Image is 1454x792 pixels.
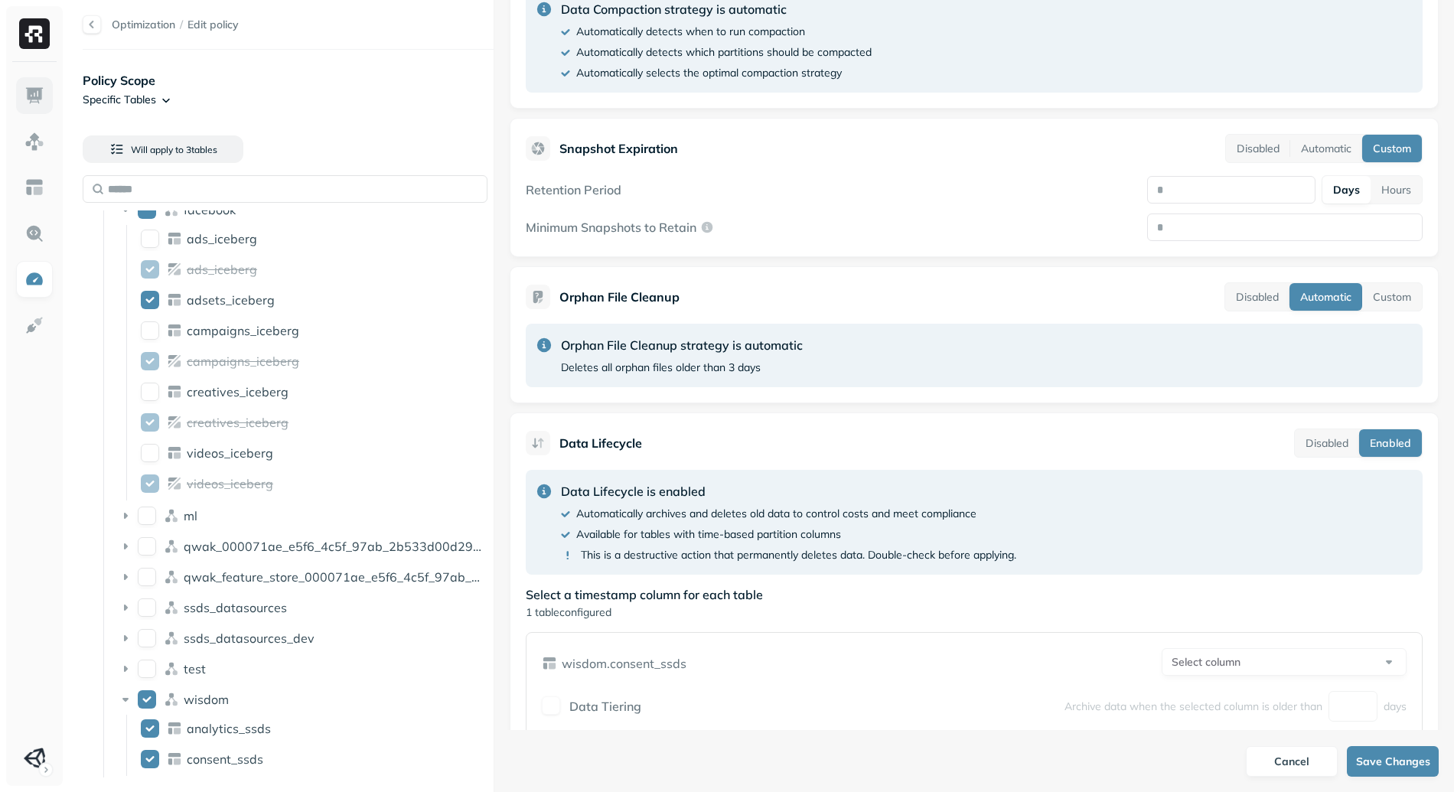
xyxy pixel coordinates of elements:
[141,230,159,248] button: ads_iceberg
[1347,746,1439,777] button: Save Changes
[184,539,482,554] p: qwak_000071ae_e5f6_4c5f_97ab_2b533d00d294_analytics_data
[187,415,289,430] span: creatives_iceberg
[24,86,44,106] img: Dashboard
[83,71,494,90] p: Policy Scope
[138,537,156,556] button: qwak_000071ae_e5f6_4c5f_97ab_2b533d00d294_analytics_data
[24,132,44,152] img: Assets
[135,349,489,373] div: campaigns_icebergcampaigns_iceberg
[112,657,488,681] div: testtest
[112,504,488,528] div: mlml
[141,413,159,432] button: creatives_iceberg
[1064,699,1322,714] p: Archive data when the selected column is older than
[135,471,489,496] div: videos_icebergvideos_iceberg
[135,257,489,282] div: ads_icebergads_iceberg
[141,474,159,493] button: videos_iceberg
[1362,283,1422,311] button: Custom
[141,719,159,738] button: analytics_ssds
[24,748,45,769] img: Unity
[138,660,156,678] button: test
[135,747,489,771] div: consent_ssdsconsent_ssds
[135,716,489,741] div: analytics_ssdsanalytics_ssds
[187,476,273,491] span: videos_iceberg
[141,750,159,768] button: consent_ssds
[141,291,159,309] button: adsets_iceberg
[1225,283,1289,311] button: Disabled
[187,721,271,736] p: analytics_ssds
[19,18,50,49] img: Ryft
[24,178,44,197] img: Asset Explorer
[184,631,315,646] p: ssds_datasources_dev
[112,565,488,589] div: qwak_feature_store_000071ae_e5f6_4c5f_97ab_2b533d00d294qwak_feature_store_000071ae_e5f6_4c5f_97ab...
[526,220,696,235] p: Minimum Snapshots to Retain
[141,260,159,279] button: ads_iceberg
[184,144,217,155] span: 3 table s
[562,654,686,673] p: wisdom.consent_ssds
[542,696,560,715] button: Data Tiering
[180,18,183,32] p: /
[135,441,489,465] div: videos_icebergvideos_iceberg
[138,598,156,617] button: ssds_datasources
[184,569,563,585] span: qwak_feature_store_000071ae_e5f6_4c5f_97ab_2b533d00d294
[184,569,482,585] p: qwak_feature_store_000071ae_e5f6_4c5f_97ab_2b533d00d294
[141,321,159,340] button: campaigns_iceberg
[187,231,257,246] p: ads_iceberg
[526,587,1423,602] p: Select a timestamp column for each table
[184,508,197,523] p: ml
[184,692,229,707] p: wisdom
[559,139,678,158] p: Snapshot Expiration
[24,315,44,335] img: Integrations
[187,751,263,767] p: consent_ssds
[526,605,1423,620] p: 1 table configured
[559,434,642,452] p: Data Lifecycle
[1289,283,1362,311] button: Automatic
[569,699,641,714] span: Data Tiering
[1322,176,1371,204] button: Days
[1226,135,1290,162] button: Disabled
[187,18,239,32] span: Edit policy
[135,288,489,312] div: adsets_icebergadsets_iceberg
[184,661,206,676] p: test
[1359,429,1422,457] button: Enabled
[184,600,287,615] p: ssds_datasources
[187,292,275,308] p: adsets_iceberg
[576,45,872,60] p: Automatically detects which partitions should be compacted
[138,507,156,525] button: ml
[24,269,44,289] img: Optimization
[187,445,273,461] p: videos_iceberg
[83,135,243,163] button: Will apply to 3tables
[112,687,488,712] div: wisdomwisdom
[187,384,289,399] span: creatives_iceberg
[141,444,159,462] button: videos_iceberg
[561,336,803,354] p: Orphan File Cleanup strategy is automatic
[131,144,184,155] span: Will apply to
[561,360,761,375] p: Deletes all orphan files older than 3 days
[561,482,1016,500] p: Data Lifecycle is enabled
[1295,429,1359,457] button: Disabled
[138,690,156,709] button: wisdom
[1246,746,1338,777] button: Cancel
[112,18,239,32] nav: breadcrumb
[187,323,299,338] span: campaigns_iceberg
[135,380,489,404] div: creatives_icebergcreatives_iceberg
[559,288,680,306] p: Orphan File Cleanup
[135,318,489,343] div: campaigns_icebergcampaigns_iceberg
[112,534,488,559] div: qwak_000071ae_e5f6_4c5f_97ab_2b533d00d294_analytics_dataqwak_000071ae_e5f6_4c5f_97ab_2b533d00d294...
[112,18,175,31] a: Optimization
[187,262,257,277] span: ads_iceberg
[1371,176,1422,204] button: Hours
[581,548,1016,562] p: This is a destructive action that permanently deletes data. Double-check before applying.
[141,352,159,370] button: campaigns_iceberg
[135,410,489,435] div: creatives_icebergcreatives_iceberg
[112,595,488,620] div: ssds_datasourcesssds_datasources
[576,24,805,39] p: Automatically detects when to run compaction
[112,626,488,650] div: ssds_datasources_devssds_datasources_dev
[1362,135,1422,162] button: Custom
